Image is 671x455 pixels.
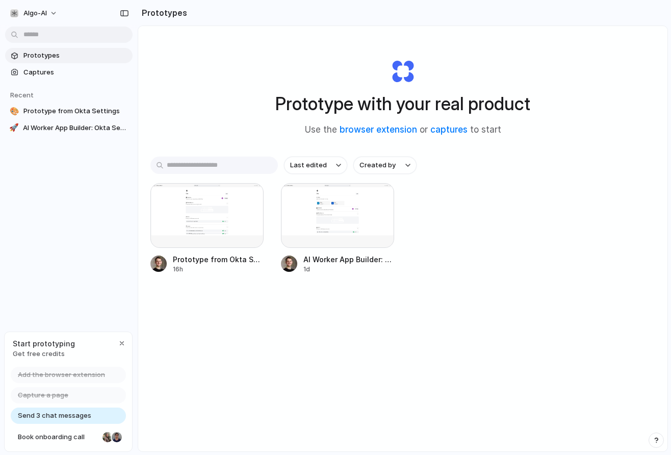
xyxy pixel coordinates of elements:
a: Captures [5,65,133,80]
a: browser extension [340,124,417,135]
span: Prototypes [23,50,128,61]
a: Book onboarding call [11,429,126,445]
span: Add the browser extension [18,370,105,380]
div: Nicole Kubica [101,431,114,443]
div: 🚀 [9,123,19,133]
button: Last edited [284,157,347,174]
div: 1d [303,265,394,274]
a: Prototypes [5,48,133,63]
div: Christian Iacullo [111,431,123,443]
a: Prototype from Okta SettingsPrototype from Okta Settings16h [150,183,264,274]
span: Recent [10,91,34,99]
span: Algo-AI [23,8,47,18]
span: Created by [359,160,396,170]
span: AI Worker App Builder: Okta Settings [23,123,128,133]
div: 🎨 [9,106,19,116]
h1: Prototype with your real product [275,90,530,117]
span: Prototype from Okta Settings [23,106,128,116]
h2: Prototypes [138,7,187,19]
div: 16h [173,265,264,274]
a: 🎨Prototype from Okta Settings [5,104,133,119]
span: Capture a page [18,390,68,400]
span: Start prototyping [13,338,75,349]
span: Captures [23,67,128,78]
button: Algo-AI [5,5,63,21]
span: Send 3 chat messages [18,411,91,421]
span: Use the or to start [305,123,501,137]
span: Prototype from Okta Settings [173,254,264,265]
span: Book onboarding call [18,432,98,442]
a: captures [430,124,468,135]
button: Created by [353,157,417,174]
span: AI Worker App Builder: Okta Settings [303,254,394,265]
span: Get free credits [13,349,75,359]
span: Last edited [290,160,327,170]
a: AI Worker App Builder: Okta SettingsAI Worker App Builder: Okta Settings1d [281,183,394,274]
a: 🚀AI Worker App Builder: Okta Settings [5,120,133,136]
